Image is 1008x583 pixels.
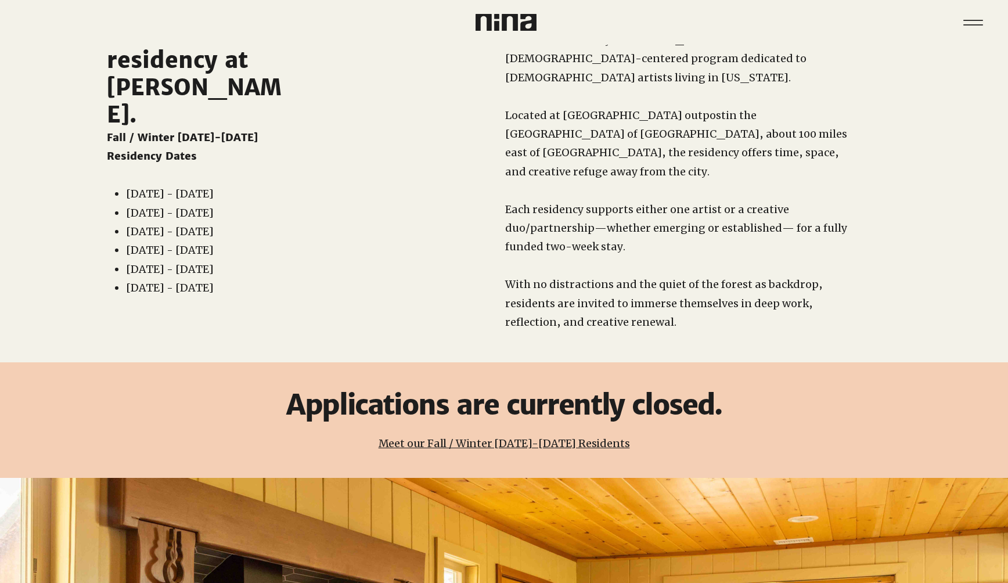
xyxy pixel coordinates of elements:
span: With no distractions and the quiet of the forest as backdrop, residents are invited to immerse th... [505,278,823,329]
span: Located at [GEOGRAPHIC_DATA] outpost [505,109,726,122]
span: The artist residency at [PERSON_NAME]. [107,19,282,128]
span: [DATE] - [DATE] [126,225,214,238]
span: in the [GEOGRAPHIC_DATA] of [GEOGRAPHIC_DATA], about 100 miles east of [GEOGRAPHIC_DATA], the res... [505,109,847,178]
h3: Applications are currently closed. [219,389,789,422]
a: Meet our Fall / Winter [DATE]-[DATE] Residents [379,437,630,450]
span: Each residency supports either one artist or a creative duo/partnership—whether emerging or estab... [505,203,847,254]
button: Menu [955,5,991,40]
span: [DATE] - [DATE] [126,262,214,276]
span: [DATE] - [DATE] [126,281,214,294]
img: Nina Logo CMYK_Charcoal.png [476,14,537,31]
span: [DATE] - [DATE] [126,206,214,219]
span: [DATE] - [DATE] [126,187,214,200]
span: The artist residency at [PERSON_NAME] is a [DEMOGRAPHIC_DATA]-centered program dedicated to [DEMO... [505,33,807,84]
span: Fall / Winter [DATE]-[DATE] Residency Dates [107,131,258,163]
span: [DATE] - [DATE] [126,243,214,257]
nav: Site [955,5,991,40]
